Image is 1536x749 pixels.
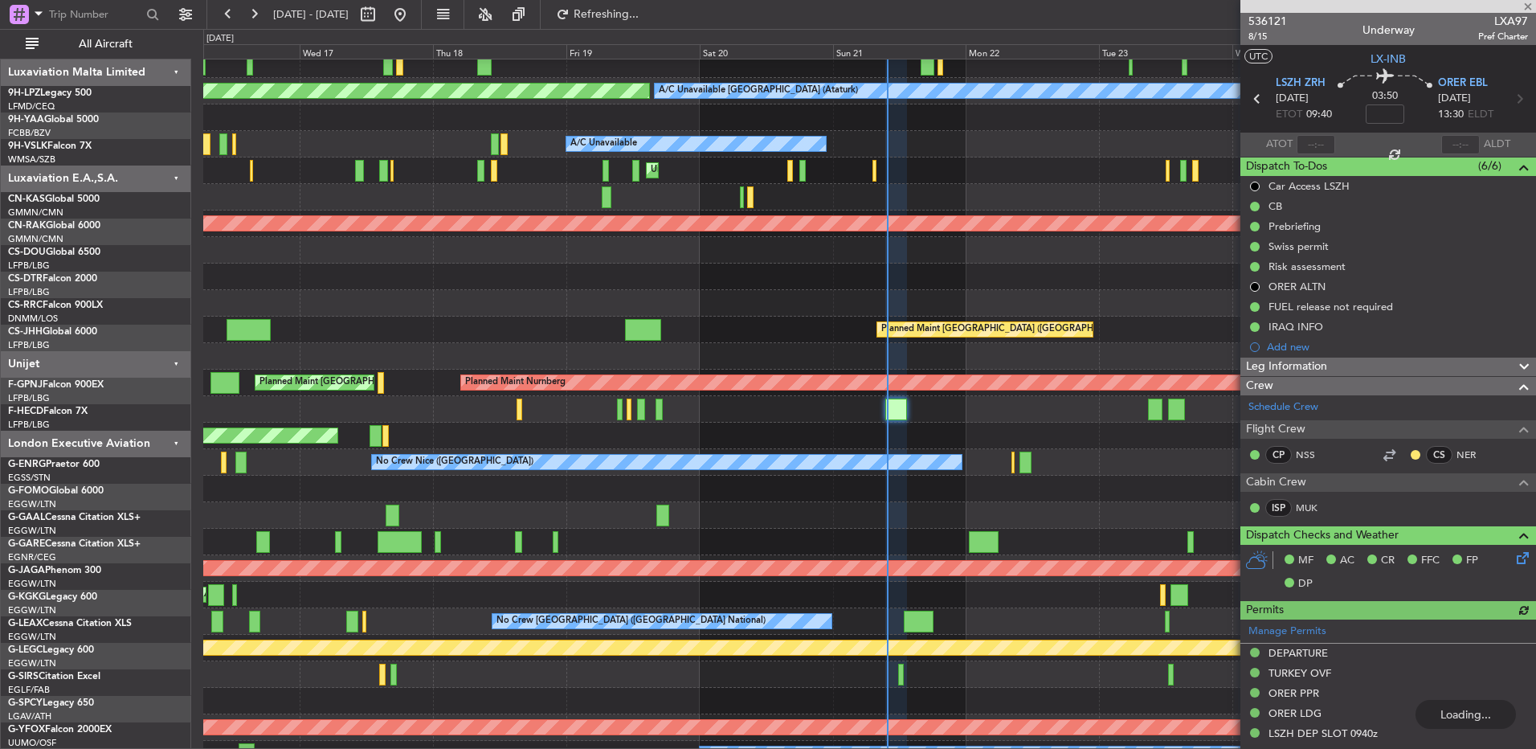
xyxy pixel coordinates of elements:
[700,44,833,59] div: Sat 20
[8,698,94,708] a: G-SPCYLegacy 650
[8,672,39,681] span: G-SIRS
[966,44,1099,59] div: Mon 22
[1298,553,1313,569] span: MF
[1340,553,1354,569] span: AC
[8,698,43,708] span: G-SPCY
[8,486,49,496] span: G-FOMO
[8,460,100,469] a: G-ENRGPraetor 600
[8,407,43,416] span: F-HECD
[1426,446,1452,464] div: CS
[8,498,56,510] a: EGGW/LTN
[8,460,46,469] span: G-ENRG
[1268,320,1323,334] div: IRAQ INFO
[8,419,50,431] a: LFPB/LBG
[8,115,99,125] a: 9H-YAAGlobal 5000
[1248,30,1287,43] span: 8/15
[8,619,43,628] span: G-LEAX
[8,221,100,231] a: CN-RAKGlobal 6000
[8,684,50,696] a: EGLF/FAB
[566,44,700,59] div: Fri 19
[8,725,45,735] span: G-YFOX
[1099,44,1232,59] div: Tue 23
[8,592,97,602] a: G-KGKGLegacy 600
[1306,107,1332,123] span: 09:40
[1478,158,1501,174] span: (6/6)
[8,248,100,257] a: CS-DOUGlobal 6500
[8,100,55,113] a: LFMD/CEQ
[833,44,966,59] div: Sun 21
[300,44,433,59] div: Wed 17
[273,7,349,22] span: [DATE] - [DATE]
[42,39,170,50] span: All Aircraft
[8,233,63,245] a: GMMN/CMN
[8,207,63,219] a: GMMN/CMN
[1232,44,1366,59] div: Wed 24
[1266,137,1293,153] span: ATOT
[1296,501,1332,515] a: MUK
[1268,239,1329,253] div: Swiss permit
[204,583,379,607] div: AOG Maint Kortrijk-[GEOGRAPHIC_DATA]
[8,88,92,98] a: 9H-LPZLegacy 500
[1276,76,1326,92] span: LSZH ZRH
[8,645,43,655] span: G-LEGC
[1478,30,1528,43] span: Pref Charter
[1246,358,1327,376] span: Leg Information
[8,194,45,204] span: CN-KAS
[8,631,56,643] a: EGGW/LTN
[1456,448,1493,462] a: NER
[1438,107,1464,123] span: 13:30
[1267,340,1528,354] div: Add new
[8,566,101,575] a: G-JAGAPhenom 300
[8,313,58,325] a: DNMM/LOS
[465,370,566,395] div: Planned Maint Nurnberg
[8,539,45,549] span: G-GARE
[8,260,50,272] a: LFPB/LBG
[49,2,141,27] input: Trip Number
[8,539,141,549] a: G-GARECessna Citation XLS+
[166,44,300,59] div: Tue 16
[18,31,174,57] button: All Aircraft
[8,551,56,563] a: EGNR/CEG
[1484,137,1510,153] span: ALDT
[1268,179,1350,193] div: Car Access LSZH
[1468,107,1493,123] span: ELDT
[1421,553,1440,569] span: FFC
[1265,446,1292,464] div: CP
[1246,526,1399,545] span: Dispatch Checks and Weather
[8,327,43,337] span: CS-JHH
[1268,300,1393,313] div: FUEL release not required
[8,407,88,416] a: F-HECDFalcon 7X
[8,221,46,231] span: CN-RAK
[1298,576,1313,592] span: DP
[8,301,103,310] a: CS-RRCFalcon 900LX
[8,645,94,655] a: G-LEGCLegacy 600
[1381,553,1395,569] span: CR
[8,486,104,496] a: G-FOMOGlobal 6000
[573,9,640,20] span: Refreshing...
[1466,553,1478,569] span: FP
[8,301,43,310] span: CS-RRC
[8,513,45,522] span: G-GAAL
[8,392,50,404] a: LFPB/LBG
[1372,88,1398,104] span: 03:50
[8,380,43,390] span: F-GPNJ
[8,525,56,537] a: EGGW/LTN
[8,248,46,257] span: CS-DOU
[8,513,141,522] a: G-GAALCessna Citation XLS+
[1246,158,1327,176] span: Dispatch To-Dos
[1276,107,1302,123] span: ETOT
[881,317,1134,342] div: Planned Maint [GEOGRAPHIC_DATA] ([GEOGRAPHIC_DATA])
[8,115,44,125] span: 9H-YAA
[1438,76,1488,92] span: ORER EBL
[8,725,112,735] a: G-YFOXFalcon 2000EX
[8,737,56,749] a: UUMO/OSF
[8,619,132,628] a: G-LEAXCessna Citation XLS
[8,274,97,284] a: CS-DTRFalcon 2000
[8,672,100,681] a: G-SIRSCitation Excel
[8,566,45,575] span: G-JAGA
[1265,499,1292,517] div: ISP
[1248,13,1287,30] span: 536121
[8,604,56,616] a: EGGW/LTN
[8,710,51,722] a: LGAV/ATH
[8,592,46,602] span: G-KGKG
